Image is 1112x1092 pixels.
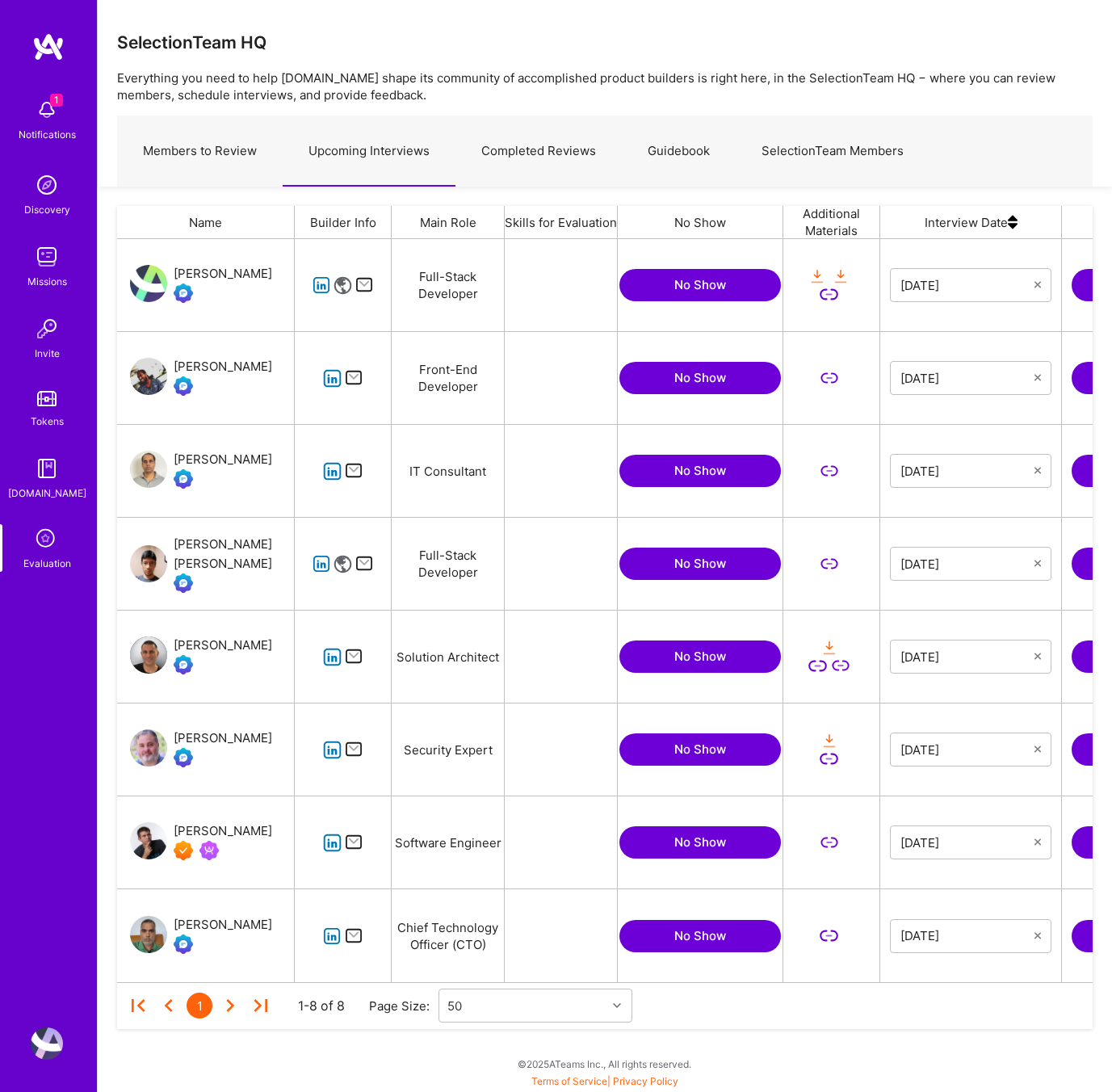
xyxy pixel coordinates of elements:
[619,920,781,952] button: No Show
[97,1044,1112,1084] div: © 2025 ATeams Inc., All rights reserved.
[117,206,295,238] div: Name
[820,750,838,768] i: icon LinkSecondary
[31,452,63,485] img: guide book
[117,32,266,52] h3: SelectionTeam HQ
[35,345,60,362] div: Invite
[613,1075,678,1087] a: Privacy Policy
[392,206,505,238] div: Main Role
[392,425,505,517] div: IT Consultant
[130,822,167,859] img: User Avatar
[130,915,272,957] a: User Avatar[PERSON_NAME]Evaluation Call Booked
[619,640,781,673] button: No Show
[27,273,67,290] div: Missions
[130,729,272,771] a: User Avatar[PERSON_NAME]Evaluation Call Booked
[298,997,345,1014] div: 1-8 of 8
[820,834,838,852] i: icon LinkSecondary
[187,993,212,1018] div: 1
[345,369,363,388] i: icon Mail
[345,926,363,945] i: icon Mail
[174,573,193,593] img: Evaluation Call Booked
[295,206,392,238] div: Builder Info
[323,927,342,946] i: icon linkedIn
[531,1075,678,1087] span: |
[820,285,838,304] i: icon LinkSecondary
[117,69,1093,103] p: Everything you need to help [DOMAIN_NAME] shape its community of accomplished product builders is...
[174,535,294,573] div: [PERSON_NAME] [PERSON_NAME]
[283,116,455,187] a: Upcoming Interviews
[31,524,62,555] i: icon SelectionTeam
[820,639,838,657] i: icon OrangeDownload
[174,469,193,489] img: Evaluation Call Booked
[455,116,622,187] a: Completed Reviews
[174,264,272,283] div: [PERSON_NAME]
[505,206,618,238] div: Skills for Evaluation
[174,357,272,376] div: [PERSON_NAME]
[323,648,342,666] i: icon linkedIn
[323,741,342,759] i: icon linkedIn
[23,555,71,572] div: Evaluation
[820,462,838,481] i: icon LinkSecondary
[618,206,783,238] div: No Show
[820,926,838,945] i: icon LinkSecondary
[345,648,363,666] i: icon Mail
[323,369,342,388] i: icon linkedIn
[392,796,505,888] div: Software Engineer
[392,703,505,796] div: Security Expert
[900,834,1034,850] input: Select Date...
[900,649,1034,665] input: Select Date...
[1008,206,1018,238] img: sort
[736,116,929,187] a: SelectionTeam Members
[820,369,838,388] i: icon LinkSecondary
[130,450,272,492] a: User Avatar[PERSON_NAME]Evaluation Call Booked
[613,1002,621,1010] i: icon Chevron
[130,264,272,306] a: User Avatar[PERSON_NAME]Evaluation Call Booked
[27,1027,67,1060] a: User Avatar
[174,934,193,954] img: Evaluation Call Booked
[174,748,193,767] img: Evaluation Call Booked
[130,545,167,582] img: User Avatar
[31,169,63,201] img: discovery
[130,916,167,953] img: User Avatar
[31,94,63,126] img: bell
[313,276,331,295] i: icon linkedIn
[130,451,167,488] img: User Avatar
[130,636,272,678] a: User Avatar[PERSON_NAME]Evaluation Call Booked
[174,450,272,469] div: [PERSON_NAME]
[622,116,736,187] a: Guidebook
[832,657,850,675] i: icon LinkSecondary
[880,206,1062,238] div: Interview Date
[199,841,219,860] img: Been on Mission
[783,206,880,238] div: Additional Materials
[808,657,827,675] i: icon LinkSecondary
[24,201,70,218] div: Discovery
[313,555,331,573] i: icon linkedIn
[355,276,374,295] i: icon Mail
[900,928,1034,944] input: Select Date...
[130,358,167,395] img: User Avatar
[392,518,505,610] div: Full-Stack Developer
[19,126,76,143] div: Notifications
[900,370,1034,386] input: Select Date...
[174,821,272,841] div: [PERSON_NAME]
[174,655,193,674] img: Evaluation Call Booked
[31,313,63,345] img: Invite
[334,276,352,295] i: icon Website
[31,1027,63,1060] img: User Avatar
[174,376,193,396] img: Evaluation Call Booked
[619,269,781,301] button: No Show
[174,841,193,860] img: Exceptional A.Teamer
[130,729,167,766] img: User Avatar
[531,1075,607,1087] a: Terms of Service
[323,462,342,481] i: icon linkedIn
[130,821,272,863] a: User Avatar[PERSON_NAME]Exceptional A.TeamerBeen on Mission
[117,116,283,187] a: Members to Review
[345,741,363,759] i: icon Mail
[900,463,1034,479] input: Select Date...
[323,834,342,852] i: icon linkedIn
[808,267,827,286] i: icon OrangeDownload
[820,732,838,750] i: icon OrangeDownload
[392,332,505,424] div: Front-End Developer
[392,239,505,331] div: Full-Stack Developer
[37,391,57,406] img: tokens
[8,485,86,502] div: [DOMAIN_NAME]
